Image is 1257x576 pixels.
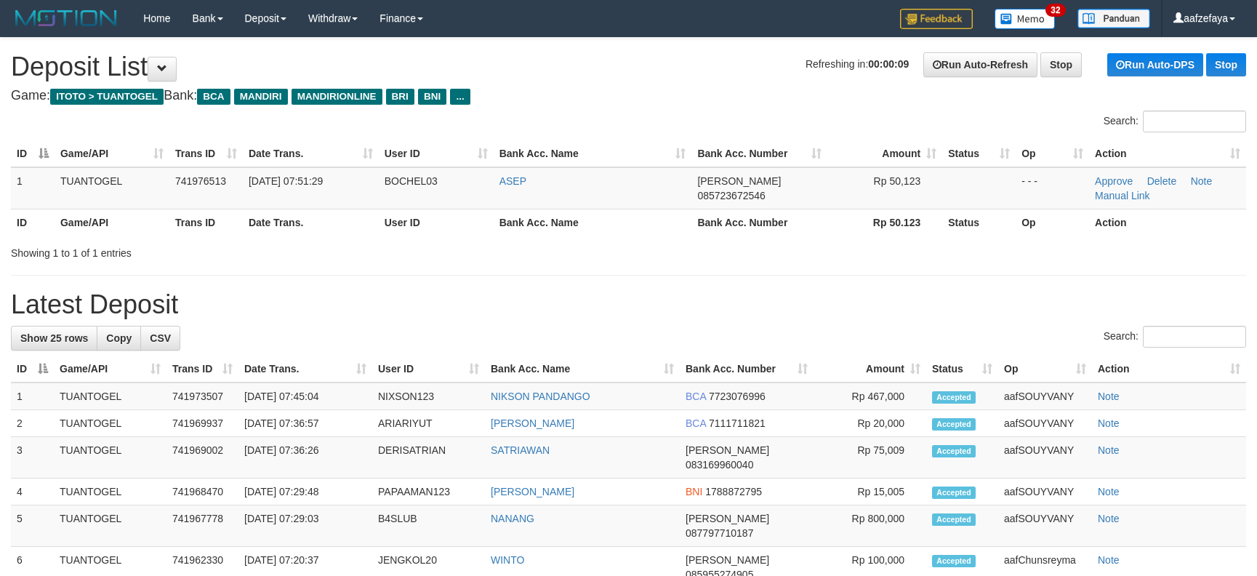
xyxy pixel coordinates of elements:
[491,444,550,456] a: SATRIAWAN
[20,332,88,344] span: Show 25 rows
[995,9,1056,29] img: Button%20Memo.svg
[11,209,55,236] th: ID
[54,437,166,479] td: TUANTOGEL
[97,326,141,351] a: Copy
[998,505,1092,547] td: aafSOUYVANY
[932,487,976,499] span: Accepted
[11,383,54,410] td: 1
[814,410,926,437] td: Rp 20,000
[54,410,166,437] td: TUANTOGEL
[11,437,54,479] td: 3
[372,479,485,505] td: PAPAAMAN123
[54,479,166,505] td: TUANTOGEL
[1089,209,1246,236] th: Action
[379,209,494,236] th: User ID
[169,209,243,236] th: Trans ID
[1098,391,1120,402] a: Note
[900,9,973,29] img: Feedback.jpg
[1191,175,1213,187] a: Note
[686,391,706,402] span: BCA
[942,209,1016,236] th: Status
[874,175,921,187] span: Rp 50,123
[292,89,382,105] span: MANDIRIONLINE
[166,437,238,479] td: 741969002
[491,554,524,566] a: WINTO
[814,505,926,547] td: Rp 800,000
[450,89,470,105] span: ...
[998,410,1092,437] td: aafSOUYVANY
[709,391,766,402] span: Copy 7723076996 to clipboard
[372,505,485,547] td: B4SLUB
[54,383,166,410] td: TUANTOGEL
[1095,190,1150,201] a: Manual Link
[932,555,976,567] span: Accepted
[11,505,54,547] td: 5
[1104,111,1246,132] label: Search:
[1107,53,1203,76] a: Run Auto-DPS
[923,52,1037,77] a: Run Auto-Refresh
[1143,111,1246,132] input: Search:
[686,527,753,539] span: Copy 087797710187 to clipboard
[11,167,55,209] td: 1
[709,417,766,429] span: Copy 7111711821 to clipboard
[1040,52,1082,77] a: Stop
[827,209,942,236] th: Rp 50.123
[11,356,54,383] th: ID: activate to sort column descending
[372,356,485,383] th: User ID: activate to sort column ascending
[11,7,121,29] img: MOTION_logo.png
[50,89,164,105] span: ITOTO > TUANTOGEL
[11,52,1246,81] h1: Deposit List
[11,326,97,351] a: Show 25 rows
[11,140,55,167] th: ID: activate to sort column descending
[243,209,379,236] th: Date Trans.
[166,356,238,383] th: Trans ID: activate to sort column ascending
[238,383,372,410] td: [DATE] 07:45:04
[932,391,976,404] span: Accepted
[11,290,1246,319] h1: Latest Deposit
[942,140,1016,167] th: Status: activate to sort column ascending
[686,486,702,497] span: BNI
[494,140,692,167] th: Bank Acc. Name: activate to sort column ascending
[1016,209,1089,236] th: Op
[379,140,494,167] th: User ID: activate to sort column ascending
[54,505,166,547] td: TUANTOGEL
[166,383,238,410] td: 741973507
[238,356,372,383] th: Date Trans.: activate to sort column ascending
[868,58,909,70] strong: 00:00:09
[686,444,769,456] span: [PERSON_NAME]
[705,486,762,497] span: Copy 1788872795 to clipboard
[238,437,372,479] td: [DATE] 07:36:26
[238,505,372,547] td: [DATE] 07:29:03
[243,140,379,167] th: Date Trans.: activate to sort column ascending
[372,410,485,437] td: ARIARIYUT
[814,356,926,383] th: Amount: activate to sort column ascending
[238,479,372,505] td: [DATE] 07:29:48
[926,356,998,383] th: Status: activate to sort column ascending
[166,479,238,505] td: 741968470
[814,383,926,410] td: Rp 467,000
[1092,356,1246,383] th: Action: activate to sort column ascending
[485,356,680,383] th: Bank Acc. Name: activate to sort column ascending
[150,332,171,344] span: CSV
[686,513,769,524] span: [PERSON_NAME]
[932,445,976,457] span: Accepted
[697,190,765,201] span: Copy 085723672546 to clipboard
[998,356,1092,383] th: Op: activate to sort column ascending
[686,554,769,566] span: [PERSON_NAME]
[249,175,323,187] span: [DATE] 07:51:29
[1104,326,1246,348] label: Search:
[697,175,781,187] span: [PERSON_NAME]
[494,209,692,236] th: Bank Acc. Name
[827,140,942,167] th: Amount: activate to sort column ascending
[1098,486,1120,497] a: Note
[169,140,243,167] th: Trans ID: activate to sort column ascending
[372,383,485,410] td: NIXSON123
[1098,417,1120,429] a: Note
[385,175,438,187] span: BOCHEL03
[932,513,976,526] span: Accepted
[55,140,169,167] th: Game/API: activate to sort column ascending
[166,505,238,547] td: 741967778
[491,486,574,497] a: [PERSON_NAME]
[998,437,1092,479] td: aafSOUYVANY
[11,479,54,505] td: 4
